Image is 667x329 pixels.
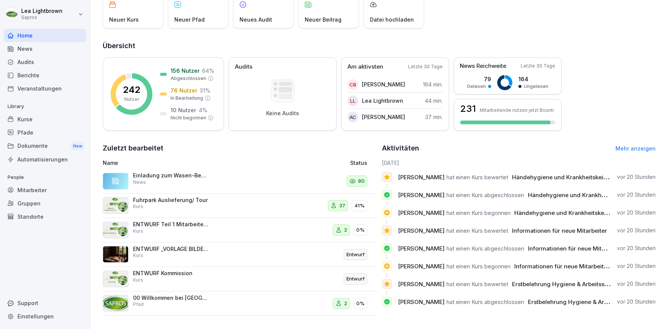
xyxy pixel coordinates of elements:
a: Berichte [4,69,86,82]
p: vor 20 Stunden [617,209,656,216]
p: Library [4,100,86,113]
p: 4 % [199,106,207,114]
p: Lea Lightbrown [362,97,403,105]
p: Status [350,159,367,167]
div: Mitarbeiter [4,183,86,197]
span: hat einen Kurs begonnen [446,263,510,270]
p: Neuer Pfad [174,16,205,23]
p: 79 [467,75,491,83]
p: Kurs [133,203,143,210]
p: vor 20 Stunden [617,227,656,234]
h2: Zuletzt bearbeitet [103,143,377,154]
p: ENTWURF _VORLAGE BILDER Kommissionier Handbuch [133,246,209,252]
span: hat einen Kurs begonnen [446,209,510,216]
img: aiyxcae6zpetv575yojy4p7k.png [103,295,128,312]
a: Mehr anzeigen [615,145,656,152]
p: Pfad [133,301,144,308]
p: Neuer Kurs [109,16,139,23]
span: [PERSON_NAME] [398,298,445,305]
a: Fuhrpark Auslieferung/ TourKurs3741% [103,194,377,218]
span: Händehygiene und Krankheitskeime [528,191,628,199]
span: [PERSON_NAME] [398,263,445,270]
p: 10 Nutzer [171,106,196,114]
p: Sapros [21,15,63,20]
span: [PERSON_NAME] [398,227,445,234]
span: hat einen Kurs bewertet [446,280,508,288]
p: 156 Nutzer [171,67,200,75]
p: Fuhrpark Auslieferung/ Tour [133,197,209,204]
div: LL [348,96,358,106]
span: Informationen für neue Mitarbeiter [528,245,623,252]
p: vor 20 Stunden [617,298,656,305]
p: 00 Willkommen bei [GEOGRAPHIC_DATA] [133,295,209,301]
div: Pfade [4,126,86,139]
p: Entwurf [346,275,365,283]
a: DokumenteNew [4,139,86,153]
p: Keine Audits [266,110,299,117]
div: Dokumente [4,139,86,153]
a: ENTWURF Teil 1 MitarbeiterhandbuchKurs20% [103,218,377,243]
a: Gruppen [4,197,86,210]
a: ENTWURF _VORLAGE BILDER Kommissionier HandbuchKursEntwurf [103,243,377,267]
p: Letzte 30 Tage [408,63,443,70]
img: ykyd29dix32es66jlv6if6gg.png [103,222,128,238]
a: Automatisierungen [4,153,86,166]
p: In Bearbeitung [171,95,203,102]
p: Kurs [133,252,143,259]
p: 2 [344,300,347,307]
p: 37 min. [425,113,443,121]
span: [PERSON_NAME] [398,245,445,252]
p: Am aktivsten [348,63,383,71]
p: vor 20 Stunden [617,280,656,288]
p: Audits [235,63,252,71]
span: hat einen Kurs abgeschlossen [446,245,524,252]
p: [PERSON_NAME] [362,80,405,88]
p: Nicht begonnen [171,114,206,121]
h3: 231 [460,104,476,113]
span: Erstbelehrung Hygiene & Arbeitssicherheit [528,298,645,305]
p: Mitarbeitende nutzen jetzt Bounti [480,107,554,113]
p: Einladung zum Wasen-Besuch [DATE] Liebe [PERSON_NAME] und Kollegen, wir freuen uns, gemeinsam mit... [133,172,209,179]
h2: Übersicht [103,41,656,51]
a: Veranstaltungen [4,82,86,95]
span: [PERSON_NAME] [398,174,445,181]
p: Entwurf [346,251,365,258]
p: 64 % [202,67,214,75]
a: News [4,42,86,55]
p: 37 [339,202,345,210]
a: ENTWURF KommissionKursEntwurf [103,267,377,291]
a: Home [4,29,86,42]
p: Gelesen [467,83,486,90]
div: Support [4,296,86,310]
p: vor 20 Stunden [617,173,656,181]
h2: Aktivitäten [382,143,419,154]
span: Informationen für neue Mitarbeiter [514,263,609,270]
p: 80 [358,177,365,185]
p: News Reichweite [460,62,506,70]
p: Neues Audit [240,16,272,23]
h6: [DATE] [382,159,656,167]
p: [PERSON_NAME] [362,113,405,121]
p: 44 min. [425,97,443,105]
p: Neuer Beitrag [305,16,341,23]
p: People [4,171,86,183]
p: 0% [356,226,365,234]
p: News [133,179,146,186]
div: Audits [4,55,86,69]
p: Nutzer [124,96,139,103]
div: Einstellungen [4,310,86,323]
a: Standorte [4,210,86,223]
p: ENTWURF Teil 1 Mitarbeiterhandbuch [133,221,209,228]
span: Erstbelehrung Hygiene & Arbeitssicherheit [512,280,629,288]
a: Kurse [4,113,86,126]
p: Kurs [133,277,143,284]
p: Kurs [133,228,143,235]
a: Einladung zum Wasen-Besuch [DATE] Liebe [PERSON_NAME] und Kollegen, wir freuen uns, gemeinsam mit... [103,169,377,194]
